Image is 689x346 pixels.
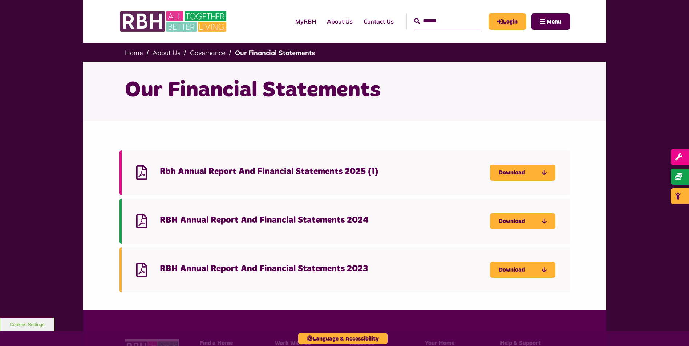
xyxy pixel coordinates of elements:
a: Our Financial Statements [235,49,315,57]
h4: RBH Annual Report And Financial Statements 2023 [160,263,490,275]
h4: RBH Annual Report And Financial Statements 2024 [160,215,490,226]
button: Navigation [531,13,570,30]
a: Governance [190,49,226,57]
a: Contact Us [358,12,399,31]
h4: Rbh Annual Report And Financial Statements 2025 (1) [160,166,490,177]
h1: Our Financial Statements [125,76,564,104]
a: About Us [321,12,358,31]
button: Language & Accessibility [298,333,388,344]
a: MyRBH [489,13,526,30]
a: Home [125,49,143,57]
a: About Us [153,49,181,57]
a: Download [490,165,555,181]
iframe: Netcall Web Assistant for live chat [656,313,689,346]
img: RBH [119,7,228,36]
a: Download [490,213,555,229]
a: MyRBH [290,12,321,31]
span: Menu [547,19,561,25]
a: Download [490,262,555,278]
